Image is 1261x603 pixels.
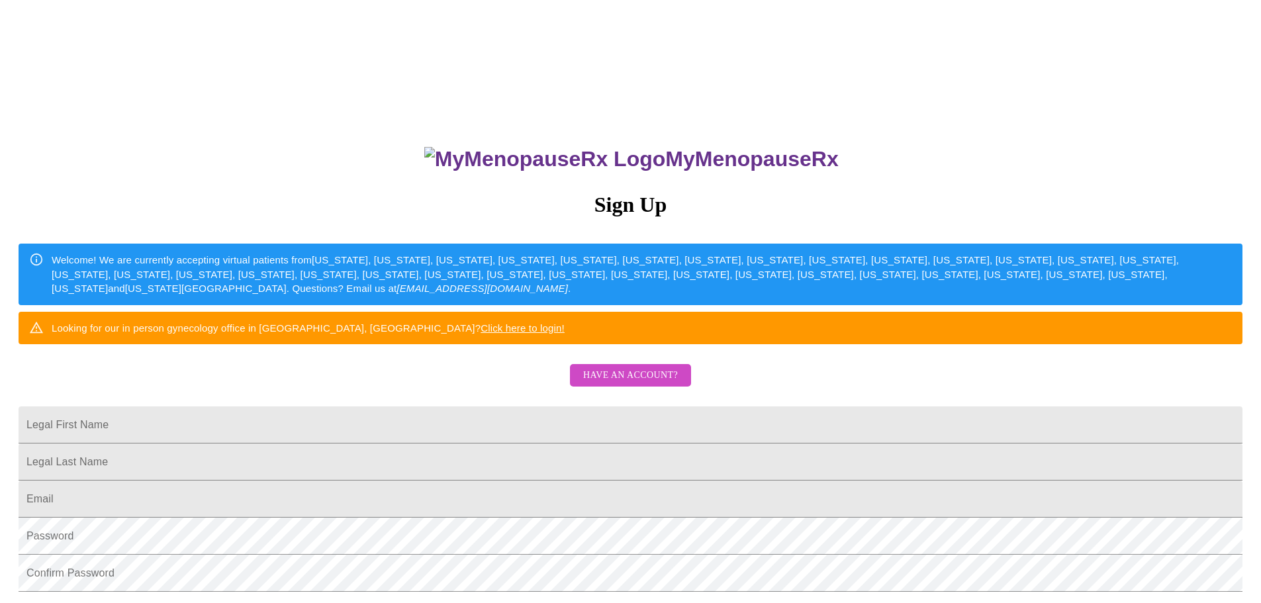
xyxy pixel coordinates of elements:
[52,248,1232,301] div: Welcome! We are currently accepting virtual patients from [US_STATE], [US_STATE], [US_STATE], [US...
[583,367,678,384] span: Have an account?
[567,379,694,390] a: Have an account?
[481,322,565,334] a: Click here to login!
[21,147,1243,171] h3: MyMenopauseRx
[424,147,665,171] img: MyMenopauseRx Logo
[19,193,1242,217] h3: Sign Up
[52,316,565,340] div: Looking for our in person gynecology office in [GEOGRAPHIC_DATA], [GEOGRAPHIC_DATA]?
[397,283,568,294] em: [EMAIL_ADDRESS][DOMAIN_NAME]
[570,364,691,387] button: Have an account?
